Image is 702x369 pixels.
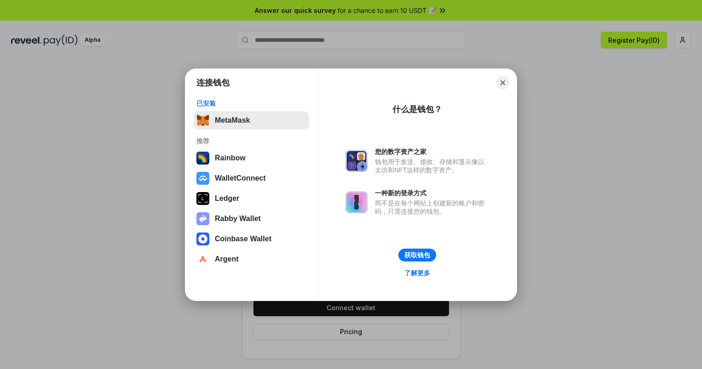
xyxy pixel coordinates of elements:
button: Close [496,76,509,89]
img: svg+xml,%3Csvg%20width%3D%2228%22%20height%3D%2228%22%20viewBox%3D%220%200%2028%2028%22%20fill%3D... [196,172,209,185]
button: Rabby Wallet [194,210,309,228]
div: 钱包用于发送、接收、存储和显示像以太坊和NFT这样的数字资产。 [375,158,489,174]
div: Rainbow [215,154,246,162]
img: svg+xml,%3Csvg%20xmlns%3D%22http%3A%2F%2Fwww.w3.org%2F2000%2Fsvg%22%20width%3D%2228%22%20height%3... [196,192,209,205]
div: 了解更多 [404,269,430,277]
button: Argent [194,250,309,268]
button: 获取钱包 [398,249,436,261]
button: Ledger [194,189,309,208]
img: svg+xml,%3Csvg%20width%3D%2228%22%20height%3D%2228%22%20viewBox%3D%220%200%2028%2028%22%20fill%3D... [196,253,209,266]
h1: 连接钱包 [196,77,230,88]
button: Coinbase Wallet [194,230,309,248]
div: 什么是钱包？ [392,104,442,115]
div: MetaMask [215,116,250,125]
div: 已安装 [196,99,306,108]
div: 而不是在每个网站上创建新的账户和密码，只需连接您的钱包。 [375,199,489,216]
img: svg+xml,%3Csvg%20width%3D%2228%22%20height%3D%2228%22%20viewBox%3D%220%200%2028%2028%22%20fill%3D... [196,233,209,245]
div: Ledger [215,194,239,203]
img: svg+xml,%3Csvg%20xmlns%3D%22http%3A%2F%2Fwww.w3.org%2F2000%2Fsvg%22%20fill%3D%22none%22%20viewBox... [196,212,209,225]
img: svg+xml,%3Csvg%20fill%3D%22none%22%20height%3D%2233%22%20viewBox%3D%220%200%2035%2033%22%20width%... [196,114,209,127]
div: Coinbase Wallet [215,235,271,243]
div: 一种新的登录方式 [375,189,489,197]
img: svg+xml,%3Csvg%20xmlns%3D%22http%3A%2F%2Fwww.w3.org%2F2000%2Fsvg%22%20fill%3D%22none%22%20viewBox... [345,191,368,213]
button: MetaMask [194,111,309,130]
div: 获取钱包 [404,251,430,259]
div: 您的数字资产之家 [375,148,489,156]
div: Rabby Wallet [215,215,261,223]
button: WalletConnect [194,169,309,187]
div: Argent [215,255,239,263]
img: svg+xml,%3Csvg%20xmlns%3D%22http%3A%2F%2Fwww.w3.org%2F2000%2Fsvg%22%20fill%3D%22none%22%20viewBox... [345,150,368,172]
img: svg+xml,%3Csvg%20width%3D%22120%22%20height%3D%22120%22%20viewBox%3D%220%200%20120%20120%22%20fil... [196,152,209,165]
button: Rainbow [194,149,309,167]
div: WalletConnect [215,174,266,182]
div: 推荐 [196,137,306,145]
a: 了解更多 [399,267,436,279]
